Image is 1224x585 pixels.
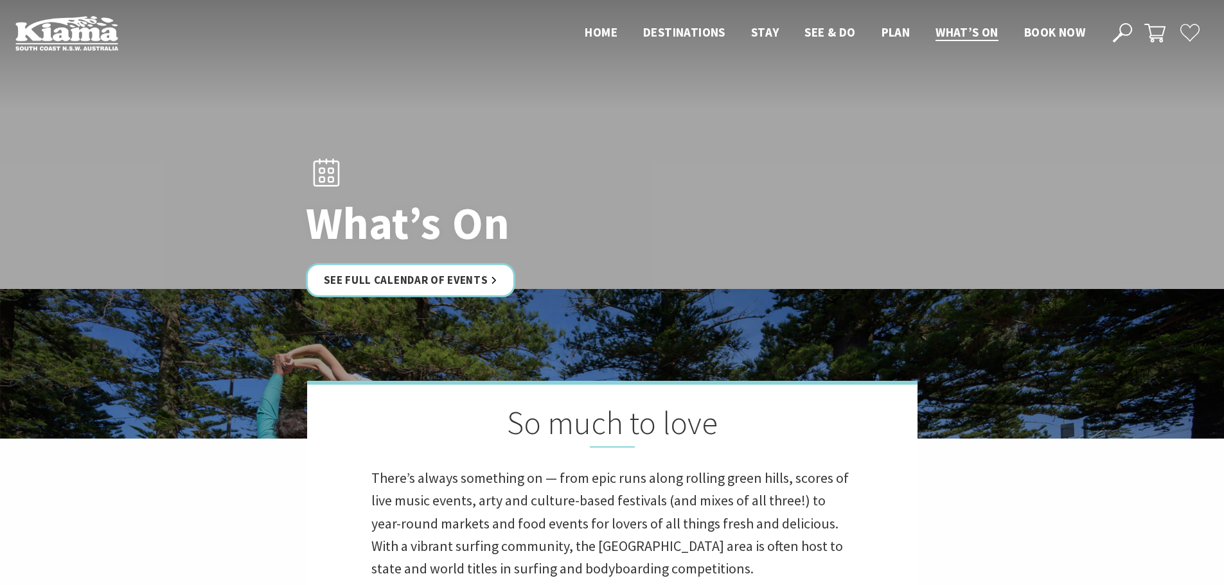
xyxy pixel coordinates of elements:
[306,198,669,248] h1: What’s On
[572,22,1098,44] nav: Main Menu
[371,467,853,580] p: There’s always something on — from epic runs along rolling green hills, scores of live music even...
[585,24,617,40] span: Home
[15,15,118,51] img: Kiama Logo
[804,24,855,40] span: See & Do
[643,24,725,40] span: Destinations
[1024,24,1085,40] span: Book now
[371,404,853,448] h2: So much to love
[882,24,910,40] span: Plan
[306,263,516,297] a: See Full Calendar of Events
[751,24,779,40] span: Stay
[936,24,998,40] span: What’s On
